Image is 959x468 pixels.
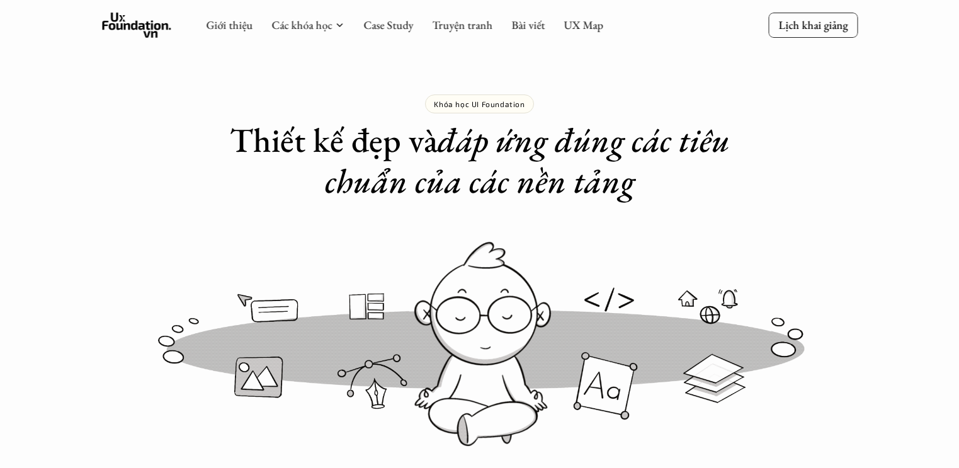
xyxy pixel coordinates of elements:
[511,18,545,32] a: Bài viết
[434,100,525,108] p: Khóa học UI Foundation
[271,18,332,32] a: Các khóa học
[206,18,253,32] a: Giới thiệu
[432,18,492,32] a: Truyện tranh
[363,18,413,32] a: Case Study
[564,18,603,32] a: UX Map
[768,13,858,37] a: Lịch khai giảng
[778,18,848,32] p: Lịch khai giảng
[325,118,737,203] em: đáp ứng đúng các tiêu chuẩn của các nền tảng
[228,120,732,202] h1: Thiết kế đẹp và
